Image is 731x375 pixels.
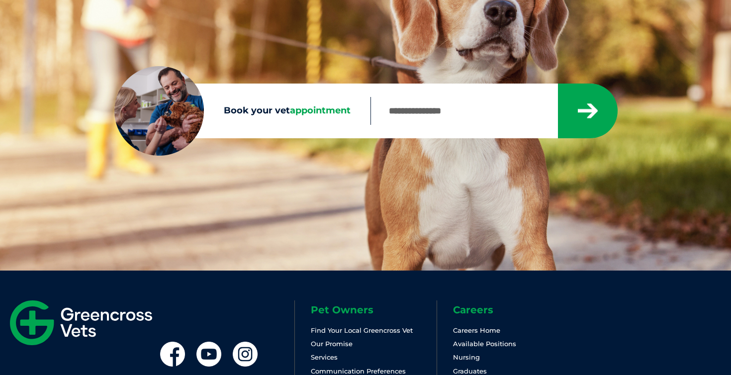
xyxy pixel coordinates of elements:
a: Our Promise [311,340,353,348]
a: Find Your Local Greencross Vet [311,326,413,334]
a: Communication Preferences [311,367,406,375]
label: Book your vet [114,103,370,118]
a: Careers Home [453,326,500,334]
a: Nursing [453,353,480,361]
a: Graduates [453,367,487,375]
a: Available Positions [453,340,516,348]
h6: Careers [453,305,579,315]
h6: Pet Owners [311,305,437,315]
a: Services [311,353,338,361]
span: appointment [290,105,351,116]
